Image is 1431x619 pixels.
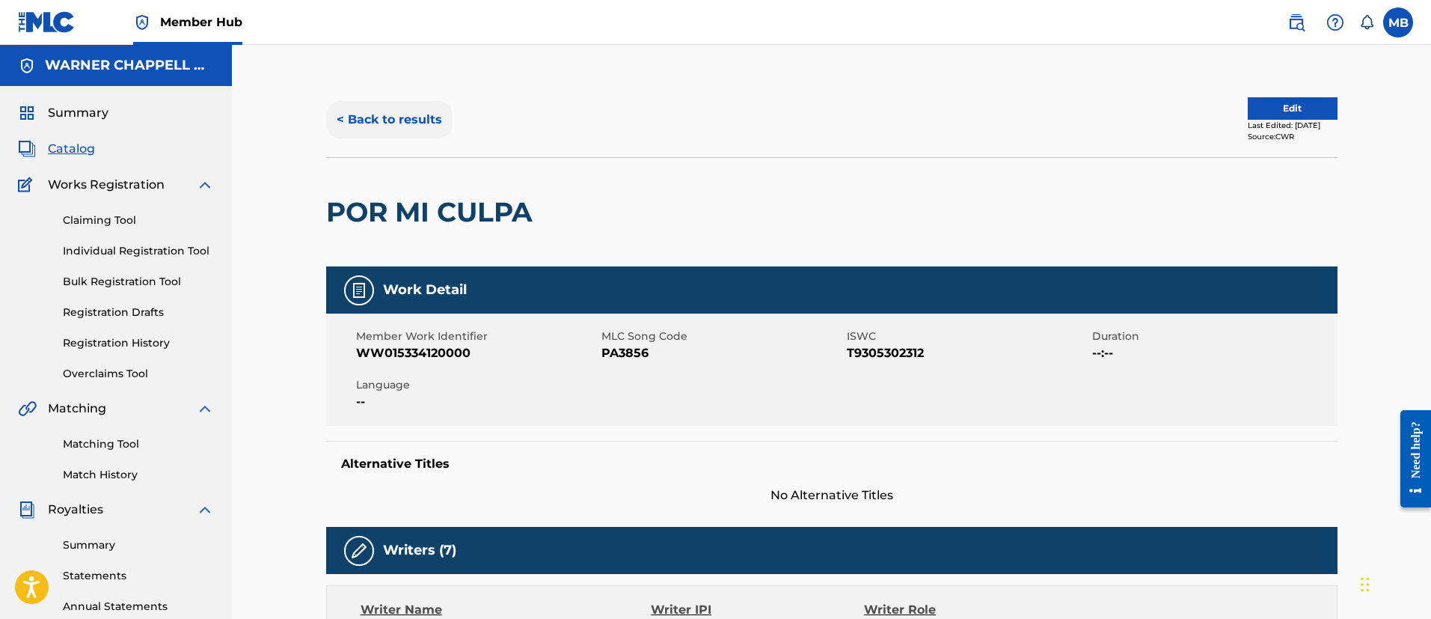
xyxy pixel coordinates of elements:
[1383,7,1413,37] div: User Menu
[133,13,151,31] img: Top Rightsholder
[341,457,1323,472] h5: Alternative Titles
[18,11,76,33] img: MLC Logo
[651,601,864,619] div: Writer IPI
[63,537,214,553] a: Summary
[326,487,1337,504] span: No Alternative Titles
[350,542,368,560] img: Writers
[18,140,36,158] img: Catalog
[196,400,214,418] img: expand
[361,601,652,619] div: Writer Name
[18,104,36,122] img: Summary
[48,140,95,158] span: Catalog
[45,57,214,74] h5: WARNER CHAPPELL MUSIC INC
[1092,344,1334,362] span: --:--
[18,501,36,519] img: Royalties
[864,601,1058,619] div: Writer Role
[601,344,843,362] span: PA3856
[160,13,242,31] span: Member Hub
[847,344,1088,362] span: T9305302312
[1389,398,1431,519] iframe: Resource Center
[1287,13,1305,31] img: search
[63,335,214,351] a: Registration History
[63,274,214,290] a: Bulk Registration Tool
[63,366,214,382] a: Overclaims Tool
[63,213,214,228] a: Claiming Tool
[63,436,214,452] a: Matching Tool
[326,101,453,138] button: < Back to results
[356,329,598,344] span: Member Work Identifier
[1248,120,1337,131] div: Last Edited: [DATE]
[1361,562,1370,607] div: Drag
[1359,15,1374,30] div: Notifications
[63,243,214,259] a: Individual Registration Tool
[383,542,456,559] h5: Writers (7)
[1281,7,1311,37] a: Public Search
[1092,329,1334,344] span: Duration
[356,377,598,393] span: Language
[18,400,37,418] img: Matching
[18,140,95,158] a: CatalogCatalog
[18,57,36,75] img: Accounts
[196,501,214,519] img: expand
[48,400,106,418] span: Matching
[48,176,165,194] span: Works Registration
[48,104,108,122] span: Summary
[18,176,37,194] img: Works Registration
[18,104,108,122] a: SummarySummary
[48,501,103,519] span: Royalties
[1326,13,1344,31] img: help
[601,329,843,344] span: MLC Song Code
[63,467,214,483] a: Match History
[326,195,540,229] h2: POR MI CULPA
[1248,97,1337,120] button: Edit
[1248,131,1337,142] div: Source: CWR
[63,305,214,320] a: Registration Drafts
[847,329,1088,344] span: ISWC
[356,344,598,362] span: WW015334120000
[356,393,598,411] span: --
[383,281,467,299] h5: Work Detail
[1356,547,1431,619] iframe: Chat Widget
[63,599,214,615] a: Annual Statements
[1320,7,1350,37] div: Help
[196,176,214,194] img: expand
[350,281,368,299] img: Work Detail
[63,568,214,584] a: Statements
